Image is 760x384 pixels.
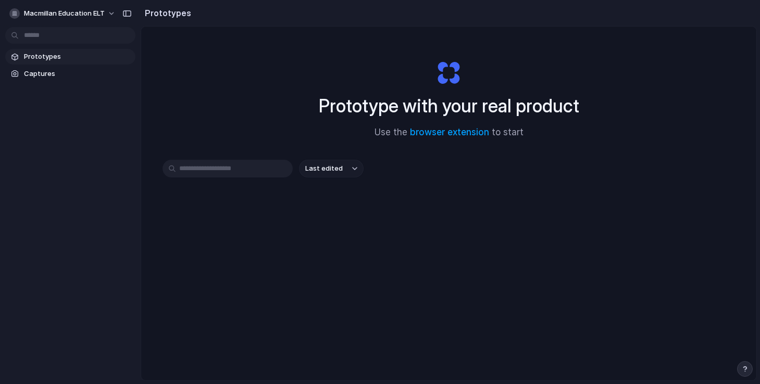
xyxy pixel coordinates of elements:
[305,163,343,174] span: Last edited
[5,66,135,82] a: Captures
[410,127,489,137] a: browser extension
[5,49,135,65] a: Prototypes
[24,69,131,79] span: Captures
[24,8,105,19] span: Macmillan Education ELT
[5,5,121,22] button: Macmillan Education ELT
[299,160,364,177] button: Last edited
[375,126,524,139] span: Use the to start
[319,92,579,120] h1: Prototype with your real product
[24,52,131,62] span: Prototypes
[141,7,191,19] h2: Prototypes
